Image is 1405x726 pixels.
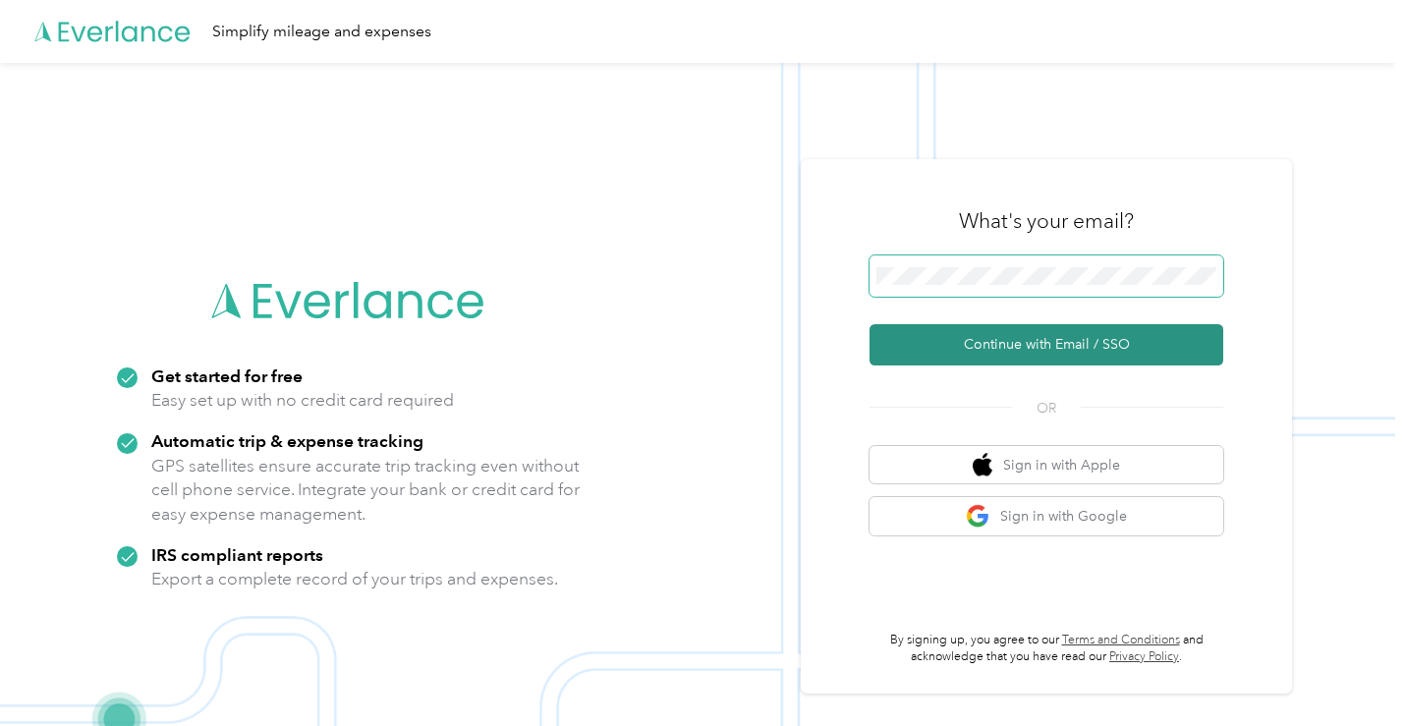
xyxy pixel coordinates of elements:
[151,544,323,565] strong: IRS compliant reports
[151,454,581,527] p: GPS satellites ensure accurate trip tracking even without cell phone service. Integrate your bank...
[973,453,992,477] img: apple logo
[870,497,1223,535] button: google logoSign in with Google
[151,388,454,413] p: Easy set up with no credit card required
[1062,633,1180,647] a: Terms and Conditions
[151,365,303,386] strong: Get started for free
[966,504,990,529] img: google logo
[151,567,558,591] p: Export a complete record of your trips and expenses.
[151,430,423,451] strong: Automatic trip & expense tracking
[959,207,1134,235] h3: What's your email?
[1109,649,1179,664] a: Privacy Policy
[870,446,1223,484] button: apple logoSign in with Apple
[870,632,1223,666] p: By signing up, you agree to our and acknowledge that you have read our .
[212,20,431,44] div: Simplify mileage and expenses
[870,324,1223,365] button: Continue with Email / SSO
[1012,398,1081,419] span: OR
